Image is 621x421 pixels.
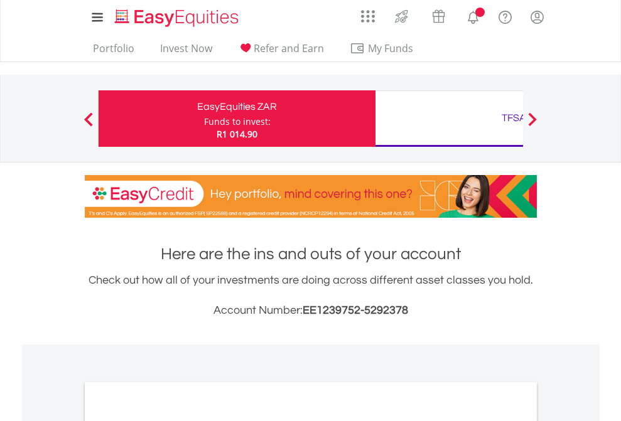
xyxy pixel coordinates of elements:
div: Funds to invest: [204,115,271,128]
h3: Account Number: [85,302,537,319]
img: EasyCredit Promotion Banner [85,175,537,218]
img: grid-menu-icon.svg [361,9,375,23]
button: Previous [76,119,101,131]
span: R1 014.90 [217,128,257,140]
div: Check out how all of your investments are doing across different asset classes you hold. [85,272,537,319]
h1: Here are the ins and outs of your account [85,243,537,265]
a: Invest Now [155,42,217,61]
span: Refer and Earn [254,41,324,55]
a: My Profile [521,3,553,31]
a: Home page [110,3,244,28]
a: Portfolio [88,42,139,61]
span: EE1239752-5292378 [303,304,408,316]
a: FAQ's and Support [489,3,521,28]
a: Notifications [457,3,489,28]
img: vouchers-v2.svg [428,6,449,26]
span: My Funds [350,40,432,56]
a: Vouchers [420,3,457,26]
div: EasyEquities ZAR [106,98,368,115]
a: AppsGrid [353,3,383,23]
button: Next [520,119,545,131]
img: thrive-v2.svg [391,6,412,26]
img: EasyEquities_Logo.png [112,8,244,28]
a: Refer and Earn [233,42,329,61]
